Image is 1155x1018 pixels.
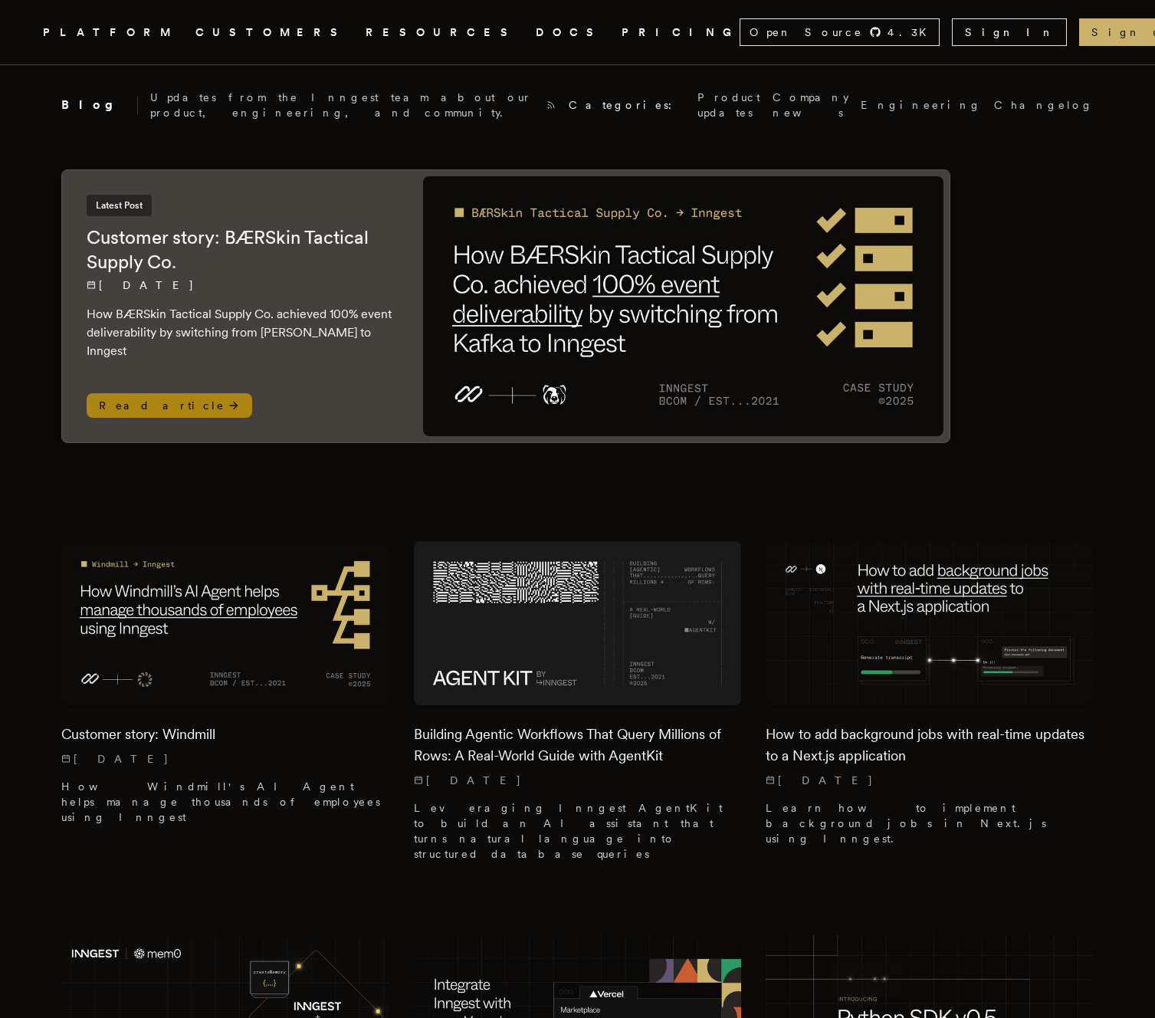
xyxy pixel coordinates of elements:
[766,541,1094,705] img: Featured image for How to add background jobs with real-time updates to a Next.js application blo...
[414,541,742,705] img: Featured image for Building Agentic Workflows That Query Millions of Rows: A Real-World Guide wit...
[622,23,740,42] a: PRICING
[414,800,742,862] p: Leveraging Inngest AgentKit to build an AI assistant that turns natural language into structured ...
[414,541,742,874] a: Featured image for Building Agentic Workflows That Query Millions of Rows: A Real-World Guide wit...
[414,773,742,788] p: [DATE]
[994,97,1094,113] a: Changelog
[195,23,347,42] a: CUSTOMERS
[43,23,177,42] button: PLATFORM
[150,90,533,120] p: Updates from the Inngest team about our product, engineering, and community.
[61,779,389,825] p: How Windmill's AI Agent helps manage thousands of employees using Inngest
[61,724,389,745] h2: Customer story: Windmill
[750,25,863,40] span: Open Source
[87,277,392,293] p: [DATE]
[861,97,982,113] a: Engineering
[87,305,392,360] p: How BÆRSkin Tactical Supply Co. achieved 100% event deliverability by switching from [PERSON_NAME...
[569,97,685,113] span: Categories:
[536,23,603,42] a: DOCS
[61,169,950,443] a: Latest PostCustomer story: BÆRSkin Tactical Supply Co.[DATE] How BÆRSkin Tactical Supply Co. achi...
[61,751,389,767] p: [DATE]
[766,724,1094,767] h2: How to add background jobs with real-time updates to a Next.js application
[61,541,389,705] img: Featured image for Customer story: Windmill blog post
[423,176,943,436] img: Featured image for Customer story: BÆRSkin Tactical Supply Co. blog post
[773,90,848,120] a: Company news
[61,541,389,837] a: Featured image for Customer story: Windmill blog postCustomer story: Windmill[DATE] How Windmill'...
[888,25,936,40] span: 4.3 K
[87,195,152,216] span: Latest Post
[766,541,1094,859] a: Featured image for How to add background jobs with real-time updates to a Next.js application blo...
[366,23,517,42] button: RESOURCES
[61,96,138,114] h2: Blog
[766,800,1094,846] p: Learn how to implement background jobs in Next.js using Inngest.
[87,225,392,274] h2: Customer story: BÆRSkin Tactical Supply Co.
[766,773,1094,788] p: [DATE]
[87,393,252,418] span: Read article
[414,724,742,767] h2: Building Agentic Workflows That Query Millions of Rows: A Real-World Guide with AgentKit
[697,90,760,120] a: Product updates
[952,18,1067,46] a: Sign In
